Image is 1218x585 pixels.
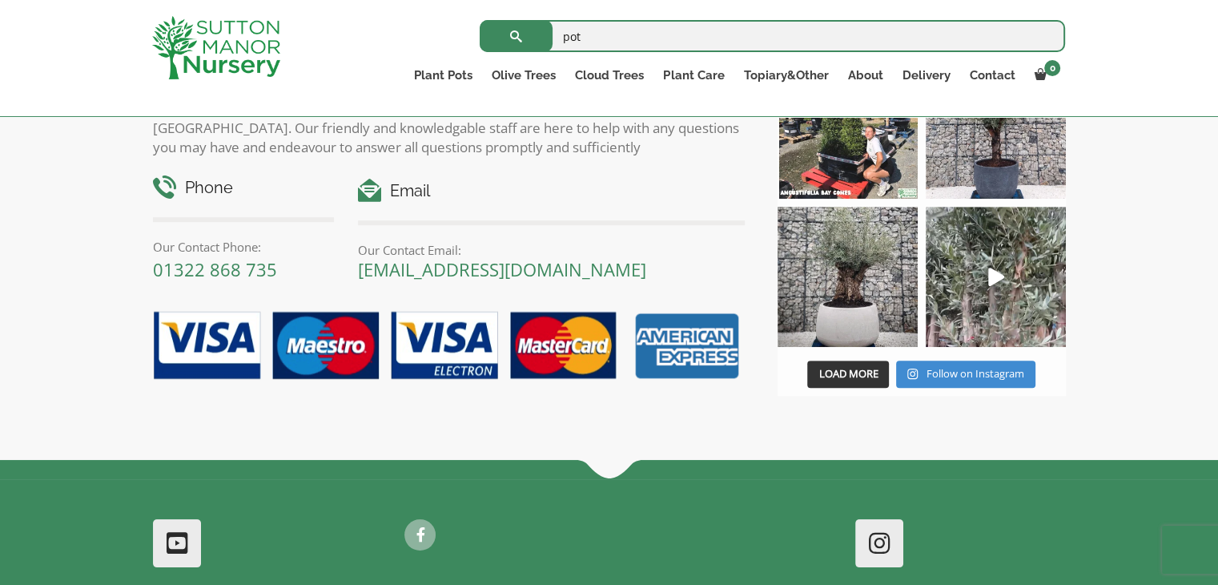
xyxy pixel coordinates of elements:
[838,64,892,87] a: About
[358,179,745,204] h4: Email
[153,237,335,256] p: Our Contact Phone:
[926,207,1066,347] img: New arrivals Monday morning of beautiful olive trees 🤩🤩 The weather is beautiful this summer, gre...
[807,361,889,388] button: Load More
[926,58,1066,199] img: A beautiful multi-stem Spanish Olive tree potted in our luxurious fibre clay pots 😍😍
[988,268,1004,286] svg: Play
[927,366,1024,381] span: Follow on Instagram
[653,64,734,87] a: Plant Care
[959,64,1024,87] a: Contact
[818,366,878,381] span: Load More
[358,240,745,260] p: Our Contact Email:
[907,368,918,380] svg: Instagram
[896,361,1035,388] a: Instagram Follow on Instagram
[153,175,335,200] h4: Phone
[153,99,746,157] p: [PERSON_NAME] Manor Nursery aim to make all customers feel at ease when buying from [GEOGRAPHIC_D...
[1044,60,1060,76] span: 0
[141,302,746,390] img: payment-options.png
[565,64,653,87] a: Cloud Trees
[778,207,918,347] img: Check out this beauty we potted at our nursery today ❤️‍🔥 A huge, ancient gnarled Olive tree plan...
[480,20,1065,52] input: Search...
[926,207,1066,347] a: Play
[482,64,565,87] a: Olive Trees
[152,16,280,79] img: logo
[358,257,646,281] a: [EMAIL_ADDRESS][DOMAIN_NAME]
[153,257,277,281] a: 01322 868 735
[892,64,959,87] a: Delivery
[1024,64,1065,87] a: 0
[734,64,838,87] a: Topiary&Other
[778,58,918,199] img: Our elegant & picturesque Angustifolia Cones are an exquisite addition to your Bay Tree collectio...
[404,64,482,87] a: Plant Pots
